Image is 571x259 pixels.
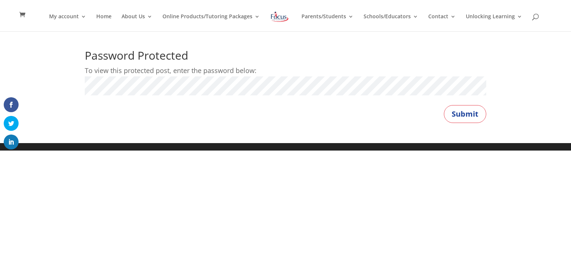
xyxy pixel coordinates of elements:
[96,14,112,31] a: Home
[85,65,486,76] p: To view this protected post, enter the password below:
[301,14,354,31] a: Parents/Students
[49,14,86,31] a: My account
[364,14,418,31] a: Schools/Educators
[466,14,522,31] a: Unlocking Learning
[444,105,486,123] button: Submit
[270,10,289,23] img: Focus on Learning
[85,50,486,65] h1: Password Protected
[428,14,456,31] a: Contact
[162,14,260,31] a: Online Products/Tutoring Packages
[122,14,152,31] a: About Us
